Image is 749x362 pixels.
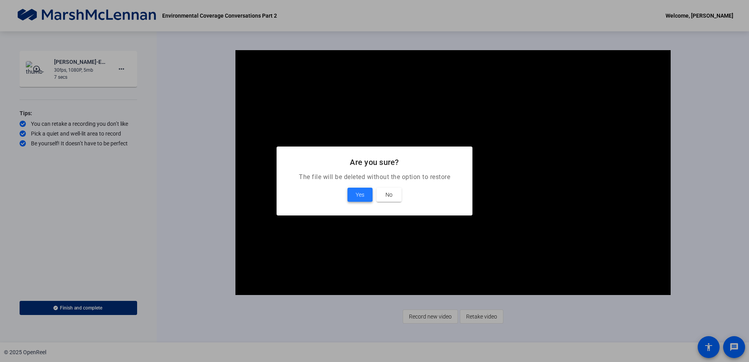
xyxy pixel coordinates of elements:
button: No [376,188,402,202]
button: Yes [347,188,373,202]
h2: Are you sure? [286,156,463,168]
span: No [385,190,393,199]
p: The file will be deleted without the option to restore [286,172,463,182]
span: Yes [356,190,364,199]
